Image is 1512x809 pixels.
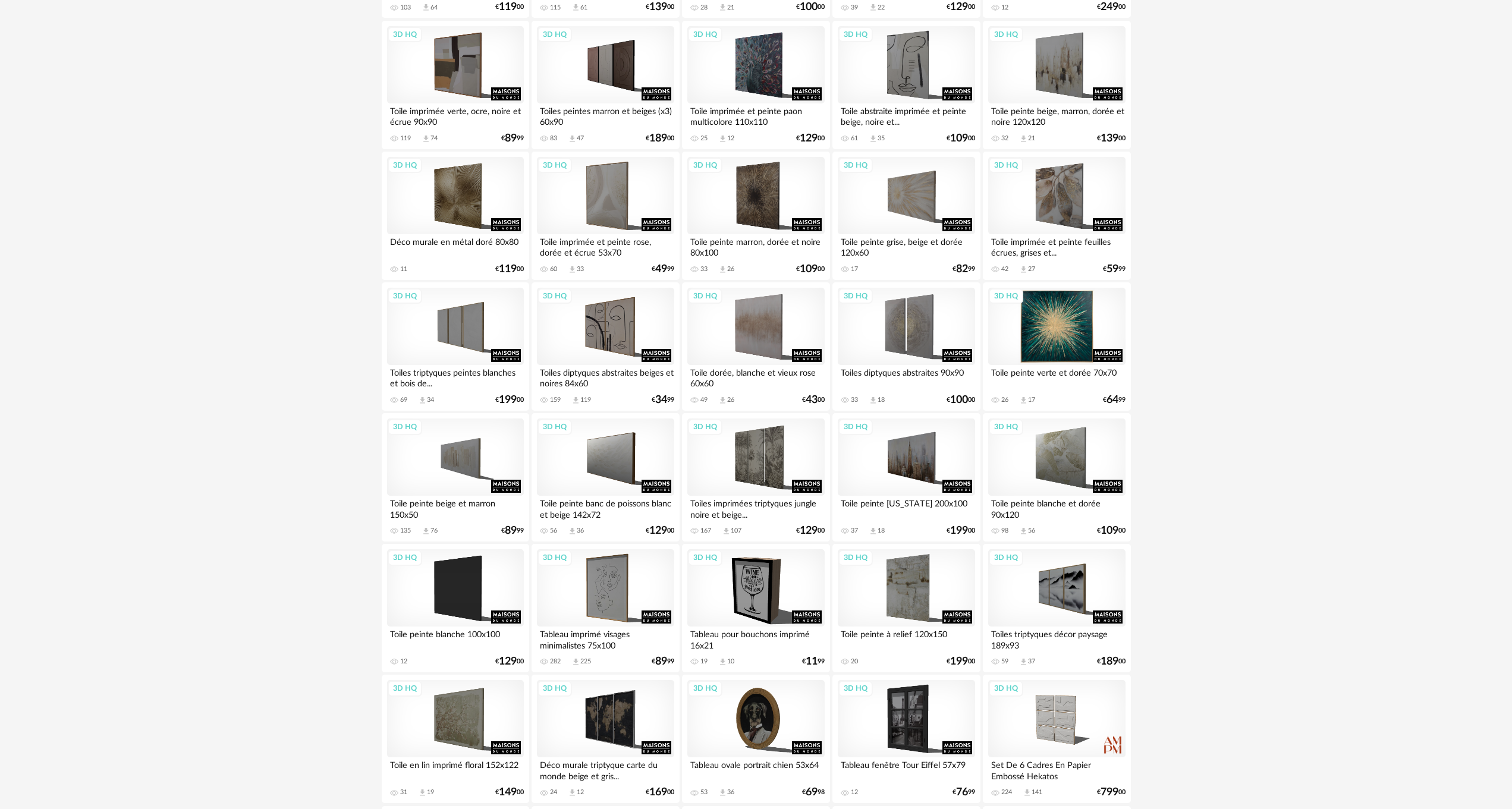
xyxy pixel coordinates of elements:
[655,657,667,666] span: 89
[718,265,727,274] span: Download icon
[800,527,818,535] span: 129
[838,496,975,520] div: Toile peinte [US_STATE] 200x100
[1097,788,1126,797] div: € 00
[382,282,529,411] a: 3D HQ Toiles triptyques peintes blanches et bois de... 69 Download icon 34 €19900
[700,4,708,12] div: 28
[953,265,975,273] div: € 99
[1097,527,1126,535] div: € 00
[382,21,529,149] a: 3D HQ Toile imprimée verte, ocre, noire et écrue 90x90 119 Download icon 74 €8999
[983,152,1130,280] a: 3D HQ Toile imprimée et peinte feuilles écrues, grises et... 42 Download icon 27 €5999
[1097,134,1126,143] div: € 00
[878,527,885,535] div: 18
[571,3,580,12] span: Download icon
[682,282,829,411] a: 3D HQ Toile dorée, blanche et vieux rose 60x60 49 Download icon 26 €4300
[537,158,572,173] div: 3D HQ
[989,419,1023,435] div: 3D HQ
[387,365,524,389] div: Toiles triptyques peintes blanches et bois de...
[806,396,818,404] span: 43
[499,396,517,404] span: 199
[649,527,667,535] span: 129
[537,627,674,650] div: Tableau imprimé visages minimalistes 75x100
[989,27,1023,42] div: 3D HQ
[577,134,584,143] div: 47
[950,3,968,11] span: 129
[1001,788,1012,797] div: 224
[655,396,667,404] span: 34
[838,27,873,42] div: 3D HQ
[700,788,708,797] div: 53
[988,103,1125,127] div: Toile peinte beige, marron, dorée et noire 120x120
[1101,134,1118,143] span: 139
[950,527,968,535] span: 199
[550,134,557,143] div: 83
[727,134,734,143] div: 12
[577,788,584,797] div: 12
[646,3,674,11] div: € 00
[682,413,829,542] a: 3D HQ Toiles imprimées triptyques jungle noire et beige... 167 Download icon 107 €12900
[388,550,422,565] div: 3D HQ
[878,396,885,404] div: 18
[532,282,679,411] a: 3D HQ Toiles diptyques abstraites beiges et noires 84x60 159 Download icon 119 €3499
[956,265,968,273] span: 82
[806,657,818,666] span: 11
[832,675,980,803] a: 3D HQ Tableau fenêtre Tour Eiffel 57x79 12 €7699
[869,527,878,536] span: Download icon
[1001,265,1008,273] div: 42
[800,265,818,273] span: 109
[387,627,524,650] div: Toile peinte blanche 100x100
[947,657,975,666] div: € 00
[947,527,975,535] div: € 00
[388,158,422,173] div: 3D HQ
[1097,657,1126,666] div: € 00
[387,234,524,258] div: Déco murale en métal doré 80x80
[869,3,878,12] span: Download icon
[388,419,422,435] div: 3D HQ
[1019,527,1028,536] span: Download icon
[947,396,975,404] div: € 00
[832,544,980,672] a: 3D HQ Toile peinte à relief 120x150 20 €19900
[727,4,734,12] div: 21
[568,265,577,274] span: Download icon
[387,103,524,127] div: Toile imprimée verte, ocre, noire et écrue 90x90
[571,657,580,666] span: Download icon
[988,234,1125,258] div: Toile imprimée et peinte feuilles écrues, grises et...
[688,158,722,173] div: 3D HQ
[838,103,975,127] div: Toile abstraite imprimée et peinte beige, noire et...
[718,134,727,143] span: Download icon
[1028,396,1035,404] div: 17
[989,158,1023,173] div: 3D HQ
[400,396,407,404] div: 69
[1028,657,1035,666] div: 37
[388,27,422,42] div: 3D HQ
[838,419,873,435] div: 3D HQ
[950,396,968,404] span: 100
[1101,527,1118,535] span: 109
[568,134,577,143] span: Download icon
[718,396,727,405] span: Download icon
[950,134,968,143] span: 109
[495,396,524,404] div: € 00
[400,265,407,273] div: 11
[838,550,873,565] div: 3D HQ
[950,657,968,666] span: 199
[687,103,824,127] div: Toile imprimée et peinte paon multicolore 110x110
[418,788,427,797] span: Download icon
[727,265,734,273] div: 26
[550,657,561,666] div: 282
[430,527,438,535] div: 76
[869,134,878,143] span: Download icon
[577,265,584,273] div: 33
[1019,265,1028,274] span: Download icon
[731,527,741,535] div: 107
[1028,527,1035,535] div: 56
[382,675,529,803] a: 3D HQ Toile en lin imprimé floral 152x122 31 Download icon 19 €14900
[580,396,591,404] div: 119
[655,265,667,273] span: 49
[550,527,557,535] div: 56
[537,103,674,127] div: Toiles peintes marron et beiges (x3) 60x90
[649,134,667,143] span: 189
[682,152,829,280] a: 3D HQ Toile peinte marron, dorée et noire 80x100 33 Download icon 26 €10900
[652,396,674,404] div: € 99
[501,134,524,143] div: € 99
[1001,134,1008,143] div: 32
